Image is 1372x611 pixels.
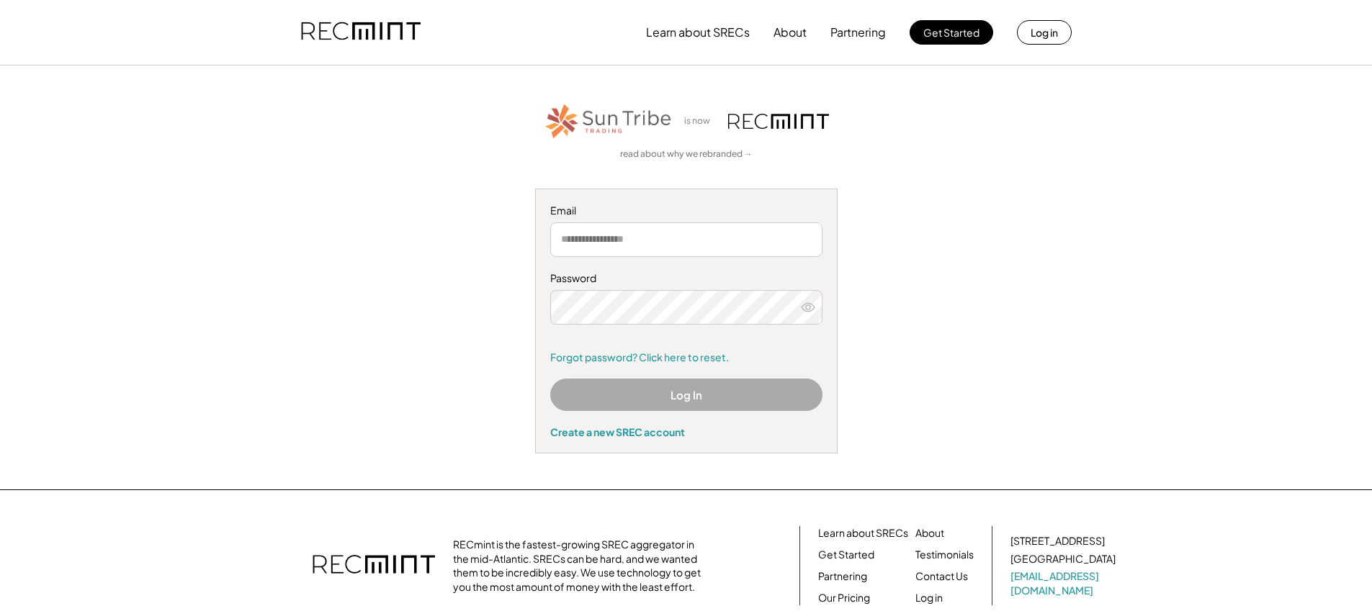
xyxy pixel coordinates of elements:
button: Learn about SRECs [646,18,750,47]
a: Partnering [818,569,867,584]
a: Get Started [818,548,874,562]
button: Get Started [910,20,993,45]
img: recmint-logotype%403x.png [728,114,829,129]
a: Forgot password? Click here to reset. [550,350,822,365]
a: Learn about SRECs [818,526,908,540]
a: read about why we rebranded → [620,148,753,160]
a: [EMAIL_ADDRESS][DOMAIN_NAME] [1010,569,1118,597]
div: Create a new SREC account [550,425,822,438]
a: About [915,526,944,540]
a: Contact Us [915,569,968,584]
img: STT_Horizontal_Logo%2B-%2BColor.png [544,101,673,141]
button: About [774,18,807,47]
img: recmint-logotype%403x.png [301,8,421,57]
div: is now [681,115,721,127]
a: Our Pricing [818,591,870,605]
div: [STREET_ADDRESS] [1010,534,1105,548]
div: Password [550,271,822,286]
div: [GEOGRAPHIC_DATA] [1010,552,1116,566]
a: Log in [915,591,943,605]
button: Log in [1017,20,1072,45]
div: RECmint is the fastest-growing SREC aggregator in the mid-Atlantic. SRECs can be hard, and we wan... [453,538,709,594]
button: Partnering [830,18,886,47]
div: Email [550,204,822,218]
img: recmint-logotype%403x.png [313,540,435,591]
button: Log In [550,379,822,411]
a: Testimonials [915,548,974,562]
